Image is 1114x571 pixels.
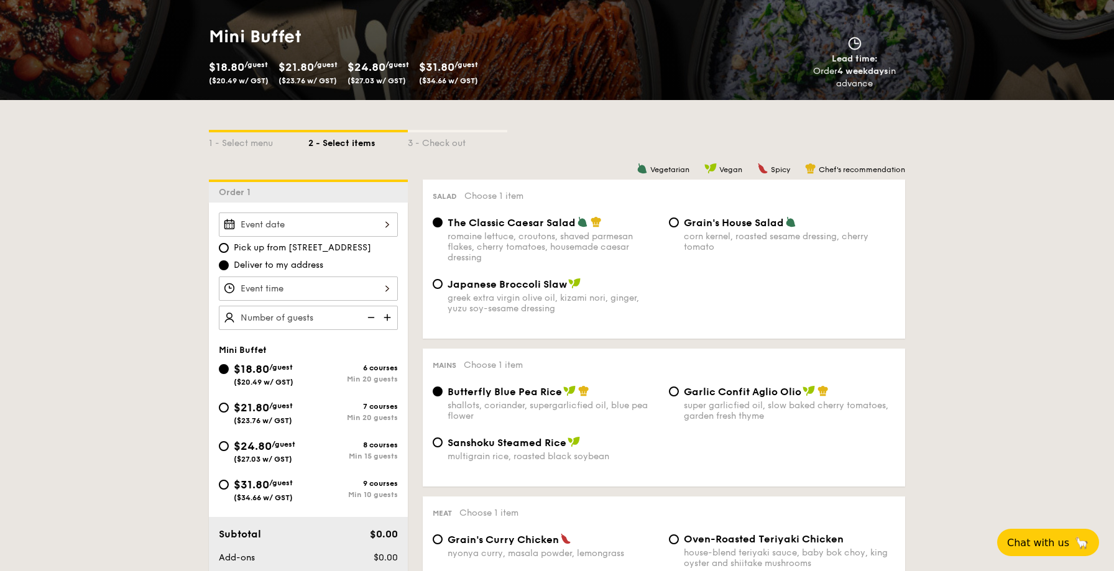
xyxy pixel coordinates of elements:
div: Min 15 guests [308,452,398,460]
span: /guest [244,60,268,69]
input: Number of guests [219,306,398,330]
span: ($20.49 w/ GST) [209,76,269,85]
span: $18.80 [209,60,244,74]
span: Butterfly Blue Pea Rice [448,386,562,398]
div: 6 courses [308,363,398,372]
img: icon-vegetarian.fe4039eb.svg [785,216,796,227]
span: Subtotal [219,528,261,540]
span: /guest [314,60,338,69]
img: icon-vegan.f8ff3823.svg [803,385,815,396]
span: Choose 1 item [459,508,518,518]
input: Deliver to my address [219,260,229,270]
span: $24.80 [234,439,272,453]
input: The Classic Caesar Saladromaine lettuce, croutons, shaved parmesan flakes, cherry tomatoes, house... [433,217,443,227]
span: Pick up from [STREET_ADDRESS] [234,242,371,254]
div: 3 - Check out [408,132,507,150]
input: Butterfly Blue Pea Riceshallots, coriander, supergarlicfied oil, blue pea flower [433,386,443,396]
span: Lead time: [832,53,878,64]
span: Salad [433,192,457,201]
div: greek extra virgin olive oil, kizami nori, ginger, yuzu soy-sesame dressing [448,293,659,314]
span: ($23.76 w/ GST) [234,416,292,425]
div: multigrain rice, roasted black soybean [448,451,659,462]
input: Pick up from [STREET_ADDRESS] [219,243,229,253]
span: Grain's House Salad [684,217,784,229]
div: super garlicfied oil, slow baked cherry tomatoes, garden fresh thyme [684,400,895,421]
span: Garlic Confit Aglio Olio [684,386,801,398]
input: Event date [219,212,398,237]
input: Oven-Roasted Teriyaki Chickenhouse-blend teriyaki sauce, baby bok choy, king oyster and shiitake ... [669,534,679,544]
img: icon-vegan.f8ff3823.svg [563,385,576,396]
span: $18.80 [234,362,269,376]
span: The Classic Caesar Salad [448,217,576,229]
h1: Mini Buffet [209,25,552,48]
img: icon-chef-hat.a58ddaea.svg [578,385,589,396]
input: Grain's Curry Chickennyonya curry, masala powder, lemongrass [433,534,443,544]
span: ($27.03 w/ GST) [348,76,406,85]
span: Sanshoku Steamed Rice [448,437,566,449]
img: icon-spicy.37a8142b.svg [560,533,571,544]
div: Min 10 guests [308,490,398,499]
input: $21.80/guest($23.76 w/ GST)7 coursesMin 20 guests [219,403,229,413]
span: ($20.49 w/ GST) [234,378,293,386]
img: icon-chef-hat.a58ddaea.svg [805,163,816,174]
span: $31.80 [419,60,454,74]
span: Oven-Roasted Teriyaki Chicken [684,533,844,545]
div: Min 20 guests [308,413,398,422]
span: /guest [269,401,293,410]
span: /guest [269,478,293,487]
img: icon-chef-hat.a58ddaea.svg [817,385,829,396]
img: icon-vegan.f8ff3823.svg [568,278,581,289]
span: Chat with us [1007,537,1069,549]
span: Mini Buffet [219,345,267,355]
span: Add-ons [219,552,255,563]
input: Garlic Confit Aglio Oliosuper garlicfied oil, slow baked cherry tomatoes, garden fresh thyme [669,386,679,396]
span: Grain's Curry Chicken [448,534,559,546]
input: Grain's House Saladcorn kernel, roasted sesame dressing, cherry tomato [669,217,679,227]
span: $0.00 [370,528,398,540]
span: Choose 1 item [464,360,523,370]
img: icon-clock.2db775ea.svg [845,37,864,50]
span: Chef's recommendation [819,165,905,174]
button: Chat with us🦙 [997,529,1099,556]
div: 1 - Select menu [209,132,308,150]
div: 7 courses [308,402,398,411]
input: $31.80/guest($34.66 w/ GST)9 coursesMin 10 guests [219,480,229,490]
img: icon-vegan.f8ff3823.svg [568,436,580,447]
img: icon-chef-hat.a58ddaea.svg [591,216,602,227]
img: icon-vegetarian.fe4039eb.svg [577,216,588,227]
img: icon-spicy.37a8142b.svg [757,163,768,174]
input: Event time [219,276,398,301]
span: $24.80 [348,60,385,74]
span: Vegetarian [650,165,689,174]
div: house-blend teriyaki sauce, baby bok choy, king oyster and shiitake mushrooms [684,547,895,569]
div: Min 20 guests [308,375,398,383]
span: ($34.66 w/ GST) [234,493,293,502]
span: Order 1 [219,187,255,198]
span: $21.80 [234,401,269,414]
span: Vegan [719,165,742,174]
span: $21.80 [278,60,314,74]
span: Japanese Broccoli Slaw [448,278,567,290]
span: ($34.66 w/ GST) [419,76,478,85]
input: Sanshoku Steamed Ricemultigrain rice, roasted black soybean [433,437,443,447]
div: Order in advance [799,65,910,90]
div: romaine lettuce, croutons, shaved parmesan flakes, cherry tomatoes, housemade caesar dressing [448,231,659,263]
span: $31.80 [234,478,269,491]
img: icon-add.58712e84.svg [379,306,398,329]
div: nyonya curry, masala powder, lemongrass [448,548,659,559]
span: /guest [269,363,293,372]
span: $0.00 [374,552,398,563]
div: corn kernel, roasted sesame dressing, cherry tomato [684,231,895,252]
span: 🦙 [1074,536,1089,550]
div: 2 - Select items [308,132,408,150]
img: icon-reduce.1d2dbef1.svg [361,306,379,329]
div: 9 courses [308,479,398,488]
span: Meat [433,509,452,518]
span: /guest [385,60,409,69]
span: Deliver to my address [234,259,323,272]
input: Japanese Broccoli Slawgreek extra virgin olive oil, kizami nori, ginger, yuzu soy-sesame dressing [433,279,443,289]
div: shallots, coriander, supergarlicfied oil, blue pea flower [448,400,659,421]
input: $18.80/guest($20.49 w/ GST)6 coursesMin 20 guests [219,364,229,374]
img: icon-vegetarian.fe4039eb.svg [637,163,648,174]
img: icon-vegan.f8ff3823.svg [704,163,717,174]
